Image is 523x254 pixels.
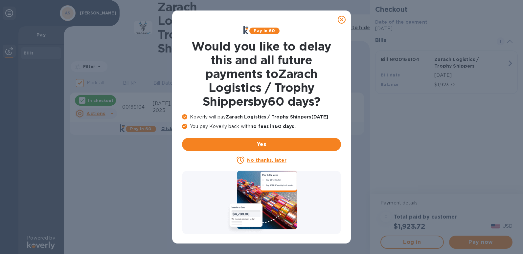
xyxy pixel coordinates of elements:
[250,124,295,129] b: no fees in 60 days .
[226,114,328,119] b: Zarach Logistics / Trophy Shippers [DATE]
[247,158,286,163] u: No thanks, later
[182,39,341,108] h1: Would you like to delay this and all future payments to Zarach Logistics / Trophy Shippers by 60 ...
[187,140,336,148] span: Yes
[182,114,341,120] p: Koverly will pay
[182,123,341,130] p: You pay Koverly back with
[182,138,341,151] button: Yes
[254,28,275,33] b: Pay in 60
